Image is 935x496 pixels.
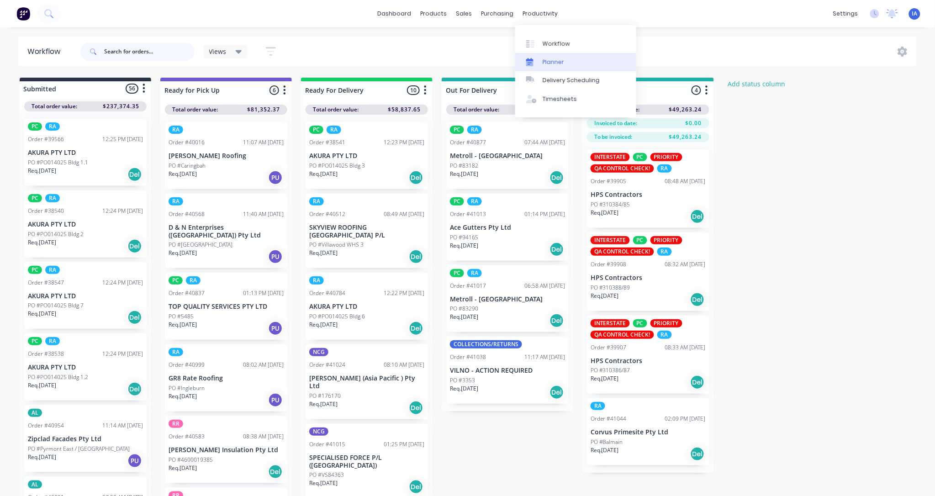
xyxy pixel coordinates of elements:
p: PO #[GEOGRAPHIC_DATA] [169,241,232,249]
div: Del [127,239,142,253]
div: NCG [309,348,328,356]
div: PRIORITY [650,319,682,327]
span: To be invoiced: [594,133,633,141]
div: PC [450,269,464,277]
div: Timesheets [543,95,577,103]
p: TOP QUALITY SERVICES PTY LTD [169,303,284,311]
p: Req. [DATE] [28,238,56,247]
div: Del [549,385,564,400]
div: RA [467,269,482,277]
p: AKURA PTY LTD [28,149,143,157]
div: Order #41017 [450,282,486,290]
p: [PERSON_NAME] Insulation Pty Ltd [169,446,284,454]
div: 08:48 AM [DATE] [665,177,706,185]
div: Del [690,375,705,390]
p: Req. [DATE] [169,464,197,472]
div: RA [169,197,183,206]
p: Req. [DATE] [169,249,197,257]
div: QA CONTROL CHECK! [591,331,654,339]
p: AKURA PTY LTD [28,364,143,371]
p: Req. [DATE] [169,321,197,329]
div: Order #41024 [309,361,345,369]
div: Del [549,170,564,185]
div: PC [450,197,464,206]
div: NCGOrder #4102408:10 AM [DATE][PERSON_NAME] (Asia Pacific ) Pty LtdPO #176170Req.[DATE]Del [306,344,428,419]
span: Invoiced to date: [594,119,638,127]
div: Order #38538 [28,350,64,358]
div: Order #41044 [591,415,627,423]
a: Timesheets [515,90,636,108]
div: Order #39566 [28,135,64,143]
p: Req. [DATE] [28,310,56,318]
div: Order #38547 [28,279,64,287]
p: [PERSON_NAME] Roofing [169,152,284,160]
p: PO #83182 [450,162,478,170]
div: PU [268,393,283,407]
div: Order #41013 [450,210,486,218]
p: PO #PO014025 Bldg 1.2 [28,373,88,381]
div: PC [169,276,183,285]
p: D & N Enterprises ([GEOGRAPHIC_DATA]) Pty Ltd [169,224,284,239]
span: $237,374.35 [103,102,139,111]
p: PO #3353 [450,376,475,385]
p: Req. [DATE] [309,249,338,257]
div: RA [309,276,324,285]
span: $49,263.24 [669,106,702,114]
div: 11:07 AM [DATE] [243,138,284,147]
span: Views [209,47,227,56]
div: Order #39908 [591,260,627,269]
div: Planner [543,58,564,66]
div: 08:33 AM [DATE] [665,343,706,352]
div: 08:32 AM [DATE] [665,260,706,269]
p: Req. [DATE] [591,446,619,454]
span: IA [912,10,918,18]
span: $81,352.37 [247,106,280,114]
p: PO #Villawood WHS 3 [309,241,364,249]
p: AKURA PTY LTD [309,303,424,311]
p: Req. [DATE] [450,313,478,321]
p: AKURA PTY LTD [309,152,424,160]
p: GR8 Rate Roofing [169,375,284,382]
div: RA [467,197,482,206]
div: RAOrder #4099908:02 AM [DATE]GR8 Rate RoofingPO #IngleburnReq.[DATE]PU [165,344,287,412]
div: INTERSTATEPCPRIORITYQA CONTROL CHECK!RAOrder #3990808:32 AM [DATE]HPS ContractorsPO #310388/89Req... [587,232,709,311]
div: Del [127,382,142,396]
div: PC [309,126,323,134]
div: PCRAOrder #3854012:24 PM [DATE]AKURA PTY LTDPO #PO014025 Bldg 2Req.[DATE]Del [24,190,147,258]
div: Del [690,209,705,224]
p: Req. [DATE] [450,170,478,178]
div: Order #39905 [591,177,627,185]
div: PU [268,321,283,336]
div: 12:24 PM [DATE] [102,279,143,287]
div: RA [186,276,201,285]
p: Req. [DATE] [591,375,619,383]
p: Req. [DATE] [169,392,197,401]
div: RA [657,164,672,173]
div: PCRAOrder #3956612:25 PM [DATE]AKURA PTY LTDPO #PO014025 Bldg 1.1Req.[DATE]Del [24,119,147,186]
p: Req. [DATE] [309,170,338,178]
div: INTERSTATE [591,236,630,244]
div: PCRAOrder #3854712:24 PM [DATE]AKURA PTY LTDPO #PO014025 Bldg 7Req.[DATE]Del [24,262,147,329]
p: VILNO - ACTION REQUIRED [450,367,565,375]
div: 08:10 AM [DATE] [384,361,424,369]
div: Workflow [543,40,570,48]
p: Req. [DATE] [591,209,619,217]
div: INTERSTATEPCPRIORITYQA CONTROL CHECK!RAOrder #3990708:33 AM [DATE]HPS ContractorsPO #310386/87Req... [587,316,709,394]
span: Total order value: [454,106,499,114]
div: settings [829,7,863,21]
p: PO #4600019385 [169,456,213,464]
div: QA CONTROL CHECK! [591,164,654,173]
div: Order #40016 [169,138,205,147]
div: 12:22 PM [DATE] [384,289,424,297]
img: Factory [16,7,30,21]
p: Req. [DATE] [28,167,56,175]
div: PC [28,194,42,202]
div: PU [268,170,283,185]
p: Req. [DATE] [591,292,619,300]
p: AKURA PTY LTD [28,221,143,228]
div: productivity [518,7,562,21]
p: [PERSON_NAME] (Asia Pacific ) Pty Ltd [309,375,424,390]
div: PRIORITY [650,236,682,244]
div: RAOrder #4104402:09 PM [DATE]Corvus Primesite Pty LtdPO #BalmainReq.[DATE]Del [587,398,709,465]
div: AL [28,409,42,417]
